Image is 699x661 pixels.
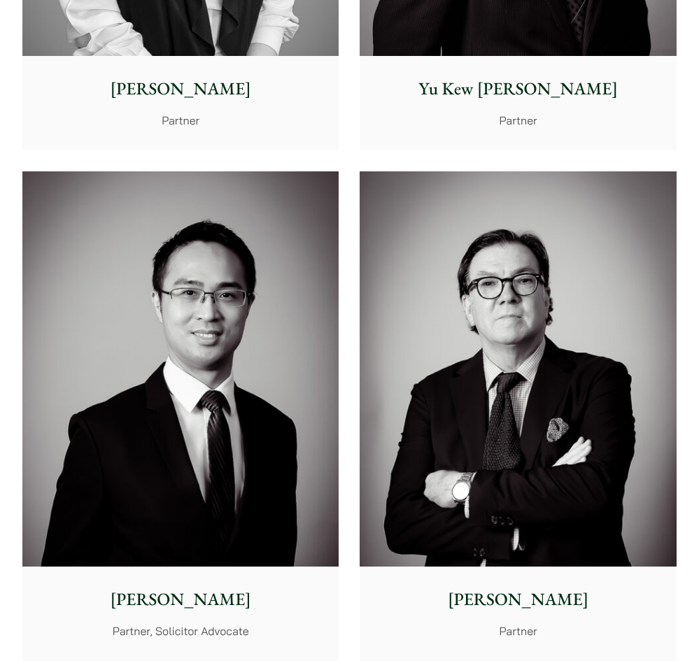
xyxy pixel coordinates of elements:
[32,112,329,129] p: Partner
[32,76,329,102] p: [PERSON_NAME]
[360,171,676,661] a: [PERSON_NAME] Partner
[22,171,339,661] a: [PERSON_NAME] Partner, Solicitor Advocate
[370,623,667,639] p: Partner
[32,623,329,639] p: Partner, Solicitor Advocate
[370,587,667,613] p: [PERSON_NAME]
[32,587,329,613] p: [PERSON_NAME]
[370,112,667,129] p: Partner
[370,76,667,102] p: Yu Kew [PERSON_NAME]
